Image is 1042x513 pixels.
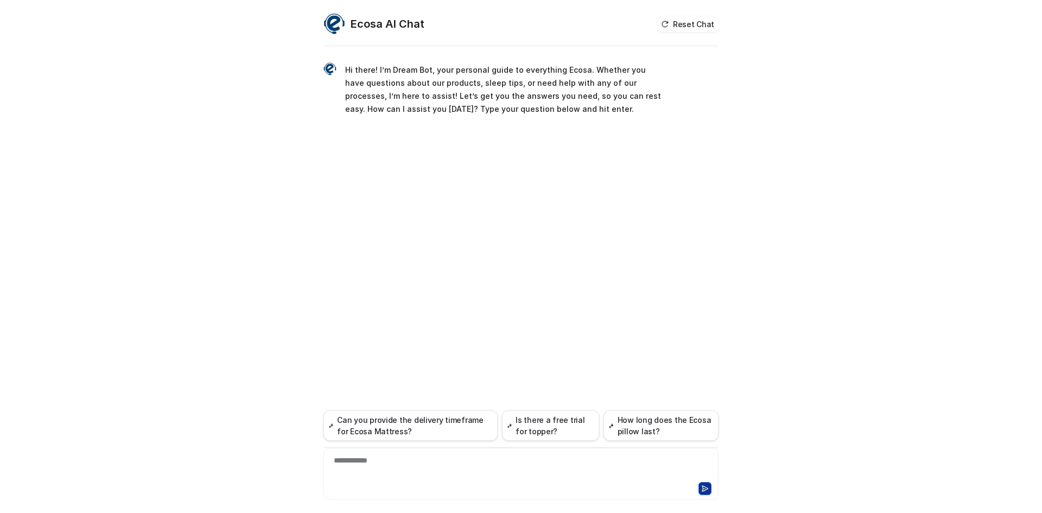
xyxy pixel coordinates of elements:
h2: Ecosa AI Chat [351,16,424,31]
p: Hi there! I’m Dream Bot, your personal guide to everything Ecosa. Whether you have questions abou... [345,64,663,116]
button: Reset Chat [658,16,719,32]
img: Widget [323,62,336,75]
button: Is there a free trial for topper? [502,410,599,441]
button: How long does the Ecosa pillow last? [603,410,719,441]
button: Can you provide the delivery timeframe for Ecosa Mattress? [323,410,498,441]
img: Widget [323,13,345,35]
